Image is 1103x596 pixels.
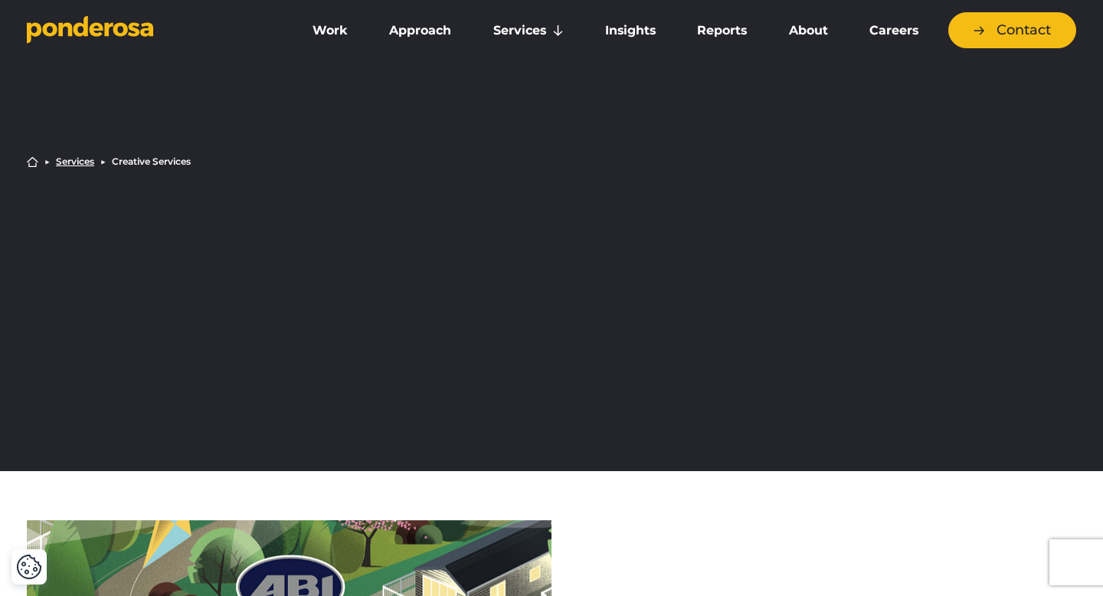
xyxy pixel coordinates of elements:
a: Contact [948,12,1076,48]
img: Revisit consent button [16,554,42,580]
button: Cookie Settings [16,554,42,580]
a: Services [56,157,94,166]
a: Reports [679,15,764,47]
a: About [771,15,845,47]
a: Go to homepage [27,15,272,46]
a: Careers [852,15,936,47]
li: Creative Services [112,157,191,166]
a: Home [27,156,38,168]
li: ▶︎ [100,157,106,166]
a: Insights [588,15,673,47]
a: Work [295,15,365,47]
li: ▶︎ [44,157,50,166]
a: Services [476,15,581,47]
a: Approach [371,15,469,47]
